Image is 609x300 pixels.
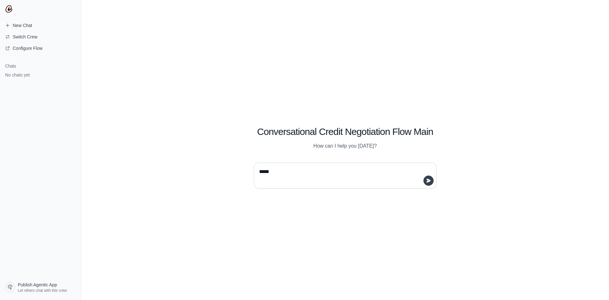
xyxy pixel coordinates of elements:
[577,270,609,300] iframe: Chat Widget
[13,22,32,29] span: New Chat
[3,32,78,42] button: Switch Crew
[13,34,37,40] span: Switch Crew
[254,126,436,137] h1: Conversational Credit Negotiation Flow Main
[18,282,57,288] span: Publish Agentic App
[13,45,43,51] span: Configure Flow
[3,20,78,30] a: New Chat
[3,280,78,295] a: Publish Agentic App Let others chat with this crew
[5,5,13,13] img: CrewAI Logo
[18,288,67,293] span: Let others chat with this crew
[3,43,78,53] a: Configure Flow
[254,142,436,150] p: How can I help you [DATE]?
